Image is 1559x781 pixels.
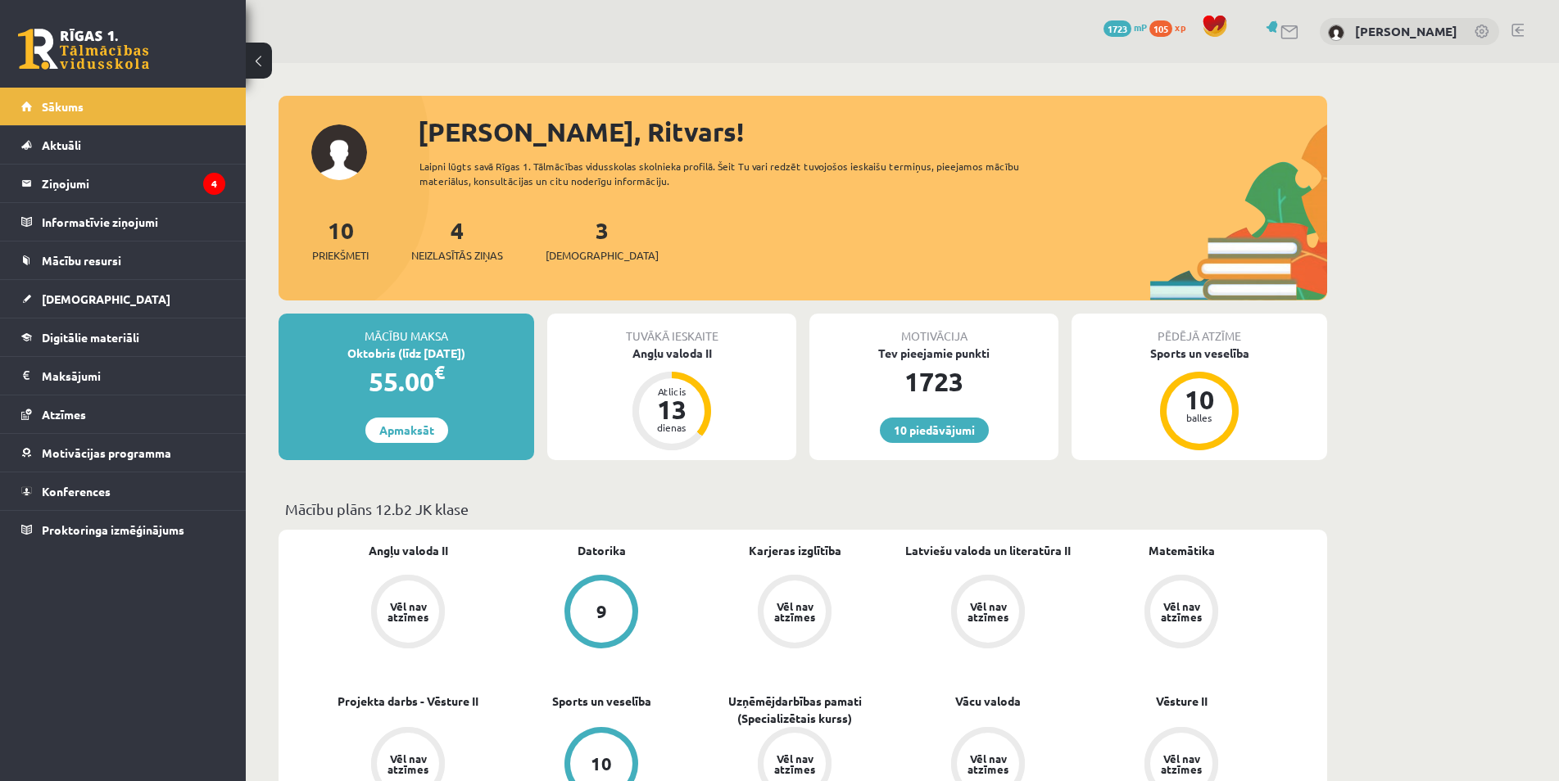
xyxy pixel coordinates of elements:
[505,575,698,652] a: 9
[203,173,225,195] i: 4
[21,280,225,318] a: [DEMOGRAPHIC_DATA]
[21,165,225,202] a: Ziņojumi4
[279,314,534,345] div: Mācību maksa
[809,314,1058,345] div: Motivācija
[647,386,696,396] div: Atlicis
[21,395,225,433] a: Atzīmes
[279,362,534,401] div: 55.00
[1104,20,1131,37] span: 1723
[647,422,696,432] div: dienas
[1158,753,1204,774] div: Vēl nav atzīmes
[21,88,225,125] a: Sākums
[385,601,431,622] div: Vēl nav atzīmes
[42,484,111,499] span: Konferences
[749,542,841,559] a: Karjeras izglītība
[1149,542,1215,559] a: Matemātika
[21,511,225,549] a: Proktoringa izmēģinājums
[42,253,121,268] span: Mācību resursi
[1355,23,1457,39] a: [PERSON_NAME]
[1175,386,1224,413] div: 10
[21,242,225,279] a: Mācību resursi
[42,203,225,241] legend: Informatīvie ziņojumi
[1072,345,1327,453] a: Sports un veselība 10 balles
[552,693,651,710] a: Sports un veselība
[21,318,225,356] a: Digitālie materiāli
[338,693,478,710] a: Projekta darbs - Vēsture II
[772,601,818,622] div: Vēl nav atzīmes
[546,215,659,264] a: 3[DEMOGRAPHIC_DATA]
[365,418,448,443] a: Apmaksāt
[1072,345,1327,362] div: Sports un veselība
[1104,20,1147,34] a: 1723 mP
[42,138,81,152] span: Aktuāli
[1085,575,1278,652] a: Vēl nav atzīmes
[369,542,448,559] a: Angļu valoda II
[546,247,659,264] span: [DEMOGRAPHIC_DATA]
[434,360,445,384] span: €
[312,247,369,264] span: Priekšmeti
[647,396,696,422] div: 13
[809,345,1058,362] div: Tev pieejamie punkti
[311,575,505,652] a: Vēl nav atzīmes
[1328,25,1344,41] img: Ritvars Lauva
[279,345,534,362] div: Oktobris (līdz [DATE])
[698,693,891,727] a: Uzņēmējdarbības pamati (Specializētais kurss)
[1149,20,1172,37] span: 105
[21,472,225,510] a: Konferences
[1072,314,1327,345] div: Pēdējā atzīme
[42,445,171,460] span: Motivācijas programma
[547,345,796,362] div: Angļu valoda II
[965,601,1011,622] div: Vēl nav atzīmes
[21,126,225,164] a: Aktuāli
[21,203,225,241] a: Informatīvie ziņojumi
[965,753,1011,774] div: Vēl nav atzīmes
[385,753,431,774] div: Vēl nav atzīmes
[42,291,170,306] span: [DEMOGRAPHIC_DATA]
[547,345,796,453] a: Angļu valoda II Atlicis 13 dienas
[547,314,796,345] div: Tuvākā ieskaite
[880,418,989,443] a: 10 piedāvājumi
[955,693,1021,710] a: Vācu valoda
[312,215,369,264] a: 10Priekšmeti
[419,159,1049,188] div: Laipni lūgts savā Rīgas 1. Tālmācības vidusskolas skolnieka profilā. Šeit Tu vari redzēt tuvojošo...
[596,603,607,621] div: 9
[42,522,184,537] span: Proktoringa izmēģinājums
[411,247,503,264] span: Neizlasītās ziņas
[891,575,1085,652] a: Vēl nav atzīmes
[42,165,225,202] legend: Ziņojumi
[772,753,818,774] div: Vēl nav atzīmes
[809,362,1058,401] div: 1723
[1175,413,1224,422] div: balles
[905,542,1071,559] a: Latviešu valoda un literatūra II
[1158,601,1204,622] div: Vēl nav atzīmes
[591,755,612,773] div: 10
[42,357,225,395] legend: Maksājumi
[1149,20,1194,34] a: 105 xp
[285,498,1321,520] p: Mācību plāns 12.b2 JK klase
[42,330,139,345] span: Digitālie materiāli
[698,575,891,652] a: Vēl nav atzīmes
[42,99,84,114] span: Sākums
[1156,693,1208,710] a: Vēsture II
[411,215,503,264] a: 4Neizlasītās ziņas
[578,542,626,559] a: Datorika
[1134,20,1147,34] span: mP
[18,29,149,70] a: Rīgas 1. Tālmācības vidusskola
[21,434,225,472] a: Motivācijas programma
[1175,20,1185,34] span: xp
[21,357,225,395] a: Maksājumi
[42,407,86,422] span: Atzīmes
[418,112,1327,151] div: [PERSON_NAME], Ritvars!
